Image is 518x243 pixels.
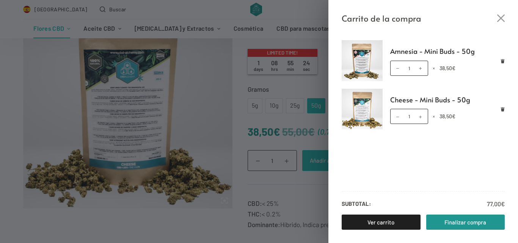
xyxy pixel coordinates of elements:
span: € [501,200,505,207]
span: € [452,113,455,119]
button: Cerrar el cajón del carrito [497,14,505,22]
a: Eliminar Cheese - Mini Buds - 50g del carrito [501,107,505,111]
span: × [433,65,435,71]
bdi: 38,50 [440,113,455,119]
span: € [452,65,455,71]
a: Amnesia - Mini Buds - 50g [390,45,505,57]
input: Cantidad de productos [390,109,428,124]
strong: Subtotal: [342,199,371,209]
input: Cantidad de productos [390,61,428,76]
bdi: 77,00 [487,200,505,207]
span: Carrito de la compra [342,11,421,25]
a: Cheese - Mini Buds - 50g [390,94,505,105]
span: × [433,113,435,119]
bdi: 38,50 [440,65,455,71]
a: Ver carrito [342,215,421,230]
a: Finalizar compra [426,215,505,230]
a: Eliminar Amnesia - Mini Buds - 50g del carrito [501,59,505,63]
